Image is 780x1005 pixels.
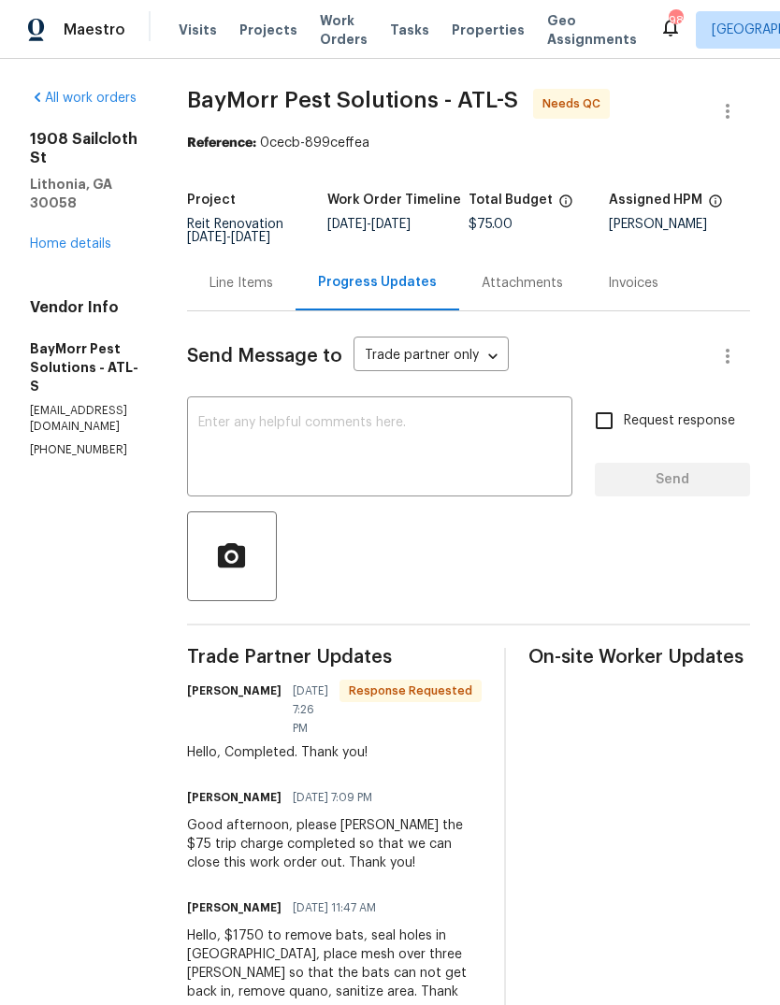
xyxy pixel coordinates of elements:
[318,273,437,292] div: Progress Updates
[209,274,273,293] div: Line Items
[64,21,125,39] span: Maestro
[452,21,525,39] span: Properties
[187,89,518,111] span: BayMorr Pest Solutions - ATL-S
[187,743,482,762] div: Hello, Completed. Thank you!
[708,194,723,218] span: The hpm assigned to this work order.
[293,682,328,738] span: [DATE] 7:26 PM
[609,194,702,207] h5: Assigned HPM
[187,816,482,872] div: Good afternoon, please [PERSON_NAME] the $75 trip charge completed so that we can close this work...
[187,898,282,917] h6: [PERSON_NAME]
[293,788,372,807] span: [DATE] 7:09 PM
[187,347,342,366] span: Send Message to
[30,403,142,435] p: [EMAIL_ADDRESS][DOMAIN_NAME]
[30,237,111,251] a: Home details
[558,194,573,218] span: The total cost of line items that have been proposed by Opendoor. This sum includes line items th...
[30,298,142,317] h4: Vendor Info
[482,274,563,293] div: Attachments
[187,648,482,667] span: Trade Partner Updates
[542,94,608,113] span: Needs QC
[187,136,256,150] b: Reference:
[547,11,637,49] span: Geo Assignments
[30,339,142,395] h5: BayMorr Pest Solutions - ATL-S
[187,194,236,207] h5: Project
[469,218,513,231] span: $75.00
[30,175,142,212] h5: Lithonia, GA 30058
[187,134,750,152] div: 0cecb-899ceffea
[187,231,226,244] span: [DATE]
[608,274,658,293] div: Invoices
[320,11,368,49] span: Work Orders
[231,231,270,244] span: [DATE]
[469,194,553,207] h5: Total Budget
[341,682,480,700] span: Response Requested
[30,130,142,167] h2: 1908 Sailcloth St
[30,442,142,458] p: [PHONE_NUMBER]
[371,218,411,231] span: [DATE]
[354,341,509,372] div: Trade partner only
[187,218,283,244] span: Reit Renovation
[624,411,735,431] span: Request response
[239,21,297,39] span: Projects
[179,21,217,39] span: Visits
[187,788,282,807] h6: [PERSON_NAME]
[327,194,461,207] h5: Work Order Timeline
[609,218,750,231] div: [PERSON_NAME]
[327,218,411,231] span: -
[669,11,682,30] div: 98
[327,218,367,231] span: [DATE]
[187,231,270,244] span: -
[293,898,376,917] span: [DATE] 11:47 AM
[390,23,429,36] span: Tasks
[30,92,137,105] a: All work orders
[528,648,750,667] span: On-site Worker Updates
[187,682,282,700] h6: [PERSON_NAME]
